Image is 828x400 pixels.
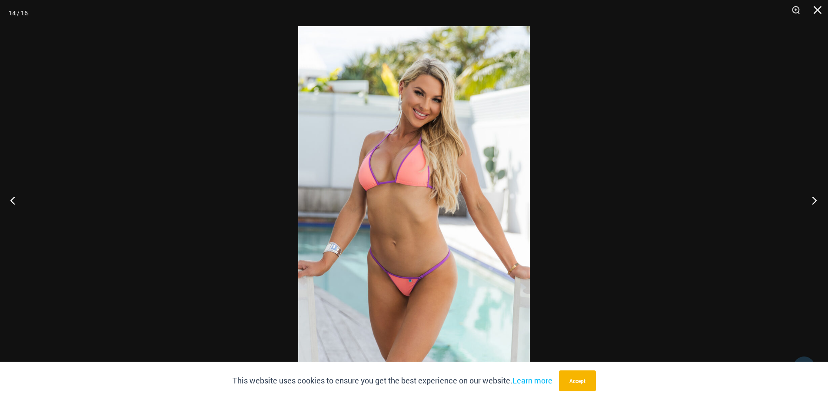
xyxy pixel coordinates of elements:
img: Wild Card Neon Bliss 312 Top 449 Thong 01 [298,26,530,374]
button: Next [795,178,828,222]
a: Learn more [512,375,552,386]
div: 14 / 16 [9,7,28,20]
button: Accept [559,370,596,391]
p: This website uses cookies to ensure you get the best experience on our website. [233,374,552,387]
